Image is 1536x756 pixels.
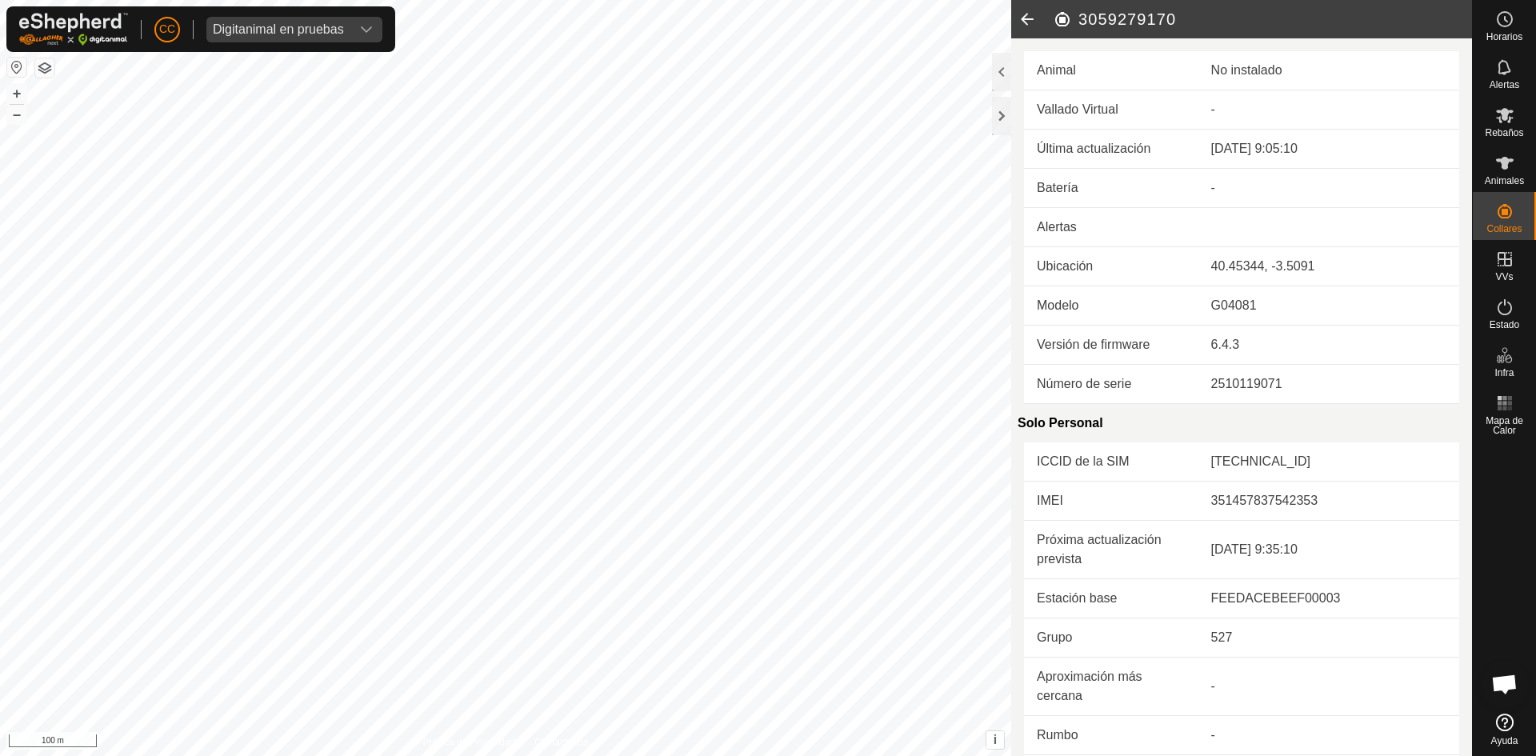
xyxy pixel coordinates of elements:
[1485,176,1524,186] span: Animales
[1486,224,1522,234] span: Collares
[1211,335,1446,354] div: 6.4.3
[1481,660,1529,708] div: Chat abierto
[1211,178,1446,198] div: -
[1211,61,1446,80] div: No instalado
[1024,579,1198,618] td: Estación base
[7,105,26,124] button: –
[986,731,1004,749] button: i
[159,21,175,38] span: CC
[35,58,54,78] button: Capas del Mapa
[1018,404,1459,442] div: Solo Personal
[423,735,515,750] a: Política de Privacidad
[1198,618,1459,658] td: 527
[1198,482,1459,521] td: 351457837542353
[1490,320,1519,330] span: Estado
[1024,618,1198,658] td: Grupo
[1211,139,1446,158] div: [DATE] 9:05:10
[1495,272,1513,282] span: VVs
[1211,374,1446,394] div: 2510119071
[994,733,997,746] span: i
[1490,80,1519,90] span: Alertas
[1211,257,1446,276] div: 40.45344, -3.5091
[1024,442,1198,482] td: ICCID de la SIM
[1024,658,1198,716] td: Aproximación más cercana
[19,13,128,46] img: Logo Gallagher
[1024,208,1198,247] td: Alertas
[1024,286,1198,326] td: Modelo
[7,58,26,77] button: Restablecer Mapa
[1024,130,1198,169] td: Última actualización
[1024,326,1198,365] td: Versión de firmware
[1024,51,1198,90] td: Animal
[1477,416,1532,435] span: Mapa de Calor
[1198,716,1459,755] td: -
[1053,10,1472,29] h2: 3059279170
[1024,90,1198,130] td: Vallado Virtual
[1024,365,1198,404] td: Número de serie
[1024,169,1198,208] td: Batería
[1024,247,1198,286] td: Ubicación
[213,23,344,36] div: Digitanimal en pruebas
[7,84,26,103] button: +
[1024,482,1198,521] td: IMEI
[1198,658,1459,716] td: -
[1485,128,1523,138] span: Rebaños
[1211,102,1215,116] app-display-virtual-paddock-transition: -
[1024,521,1198,579] td: Próxima actualización prevista
[1491,736,1518,746] span: Ayuda
[206,17,350,42] span: Digitanimal en pruebas
[1198,442,1459,482] td: [TECHNICAL_ID]
[1198,579,1459,618] td: FEEDACEBEEF00003
[1486,32,1522,42] span: Horarios
[1473,707,1536,752] a: Ayuda
[1024,716,1198,755] td: Rumbo
[350,17,382,42] div: dropdown trigger
[1211,296,1446,315] div: G04081
[534,735,588,750] a: Contáctenos
[1494,368,1514,378] span: Infra
[1198,521,1459,579] td: [DATE] 9:35:10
